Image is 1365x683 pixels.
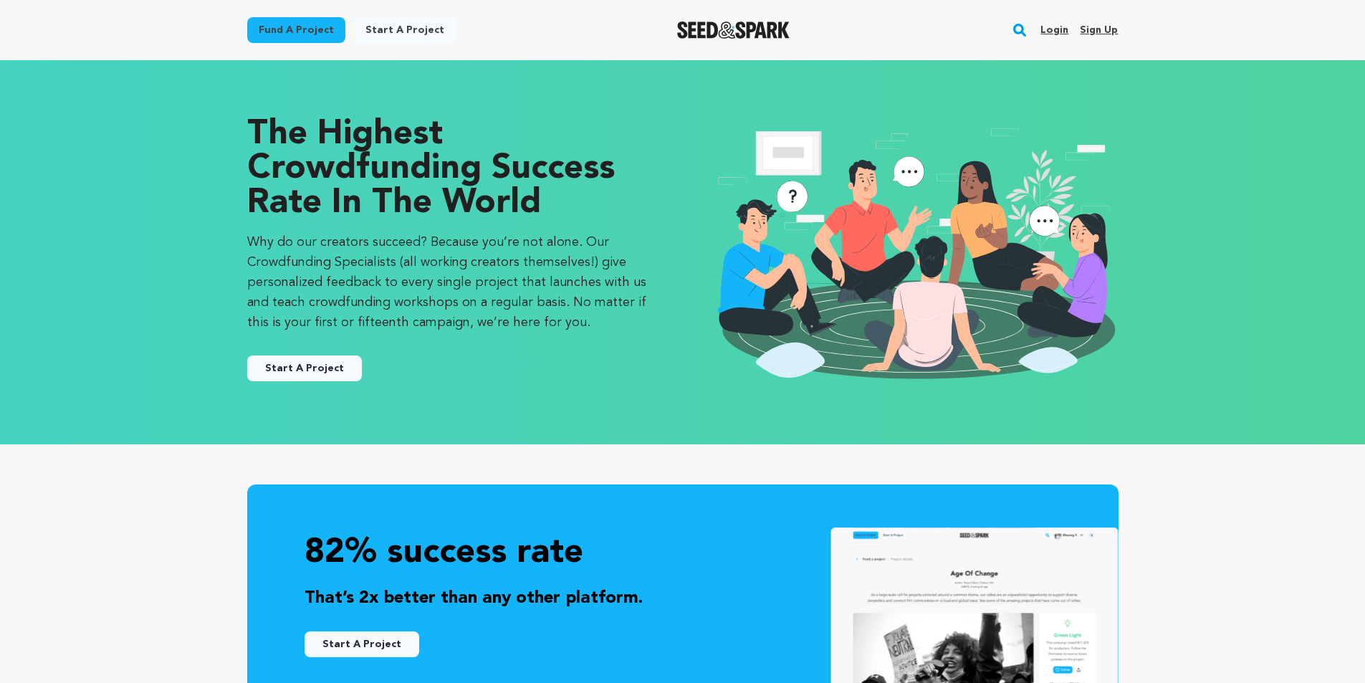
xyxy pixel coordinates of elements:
[354,17,456,43] a: Start a project
[712,118,1119,387] img: seedandspark start project illustration image
[305,530,1061,577] p: 82% success rate
[1040,19,1068,42] a: Login
[247,118,654,221] p: The Highest Crowdfunding Success Rate in the World
[677,22,790,39] img: Seed&Spark Logo Dark Mode
[247,232,654,333] p: Why do our creators succeed? Because you’re not alone. Our Crowdfunding Specialists (all working ...
[247,17,345,43] a: Fund a project
[677,22,790,39] a: Seed&Spark Homepage
[247,355,362,381] a: Start A Project
[1080,19,1118,42] a: Sign up
[305,586,1061,611] p: That’s 2x better than any other platform.
[305,631,419,657] a: Start A Project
